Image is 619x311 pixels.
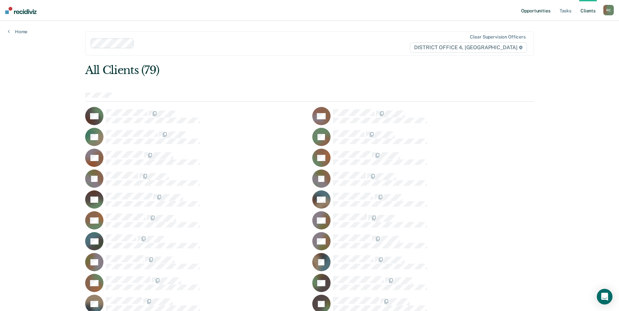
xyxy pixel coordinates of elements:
div: Open Intercom Messenger [597,289,612,304]
span: DISTRICT OFFICE 4, [GEOGRAPHIC_DATA] [410,42,527,53]
div: Clear supervision officers [470,34,525,40]
a: Home [8,29,27,35]
div: All Clients (79) [85,64,444,77]
img: Recidiviz [5,7,37,14]
div: R C [603,5,614,15]
button: RC [603,5,614,15]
